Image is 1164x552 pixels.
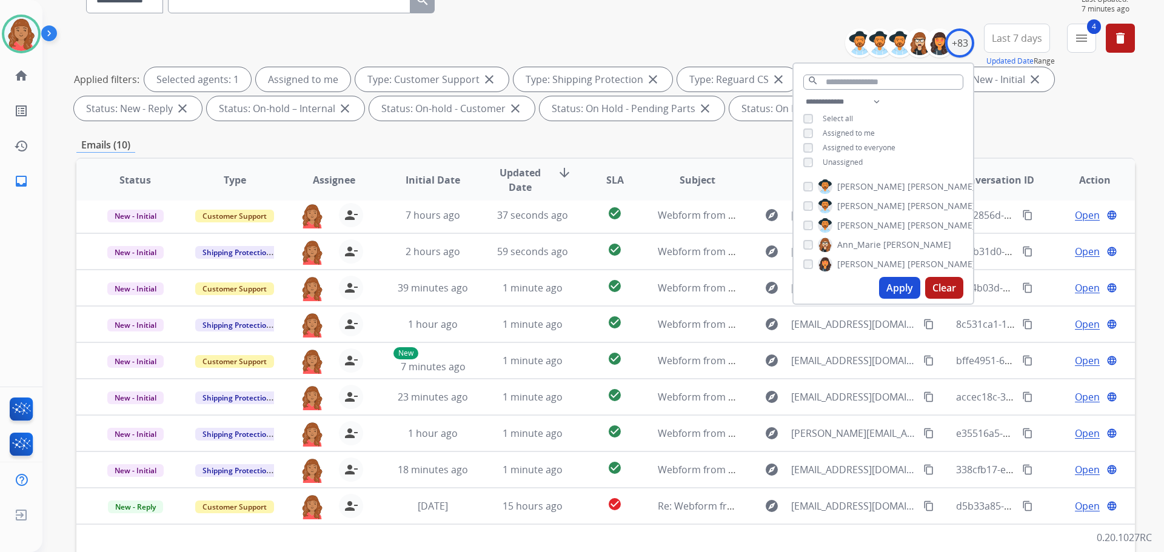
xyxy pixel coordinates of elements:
[14,104,28,118] mat-icon: list_alt
[658,354,932,367] span: Webform from [EMAIL_ADDRESS][DOMAIN_NAME] on [DATE]
[503,499,563,513] span: 15 hours ago
[1028,72,1042,87] mat-icon: close
[956,427,1147,440] span: e35516a5-11e6-4b8e-9d0d-7b1ebb64b058
[1022,282,1033,293] mat-icon: content_copy
[837,258,905,270] span: [PERSON_NAME]
[369,96,535,121] div: Status: On-hold - Customer
[823,113,853,124] span: Select all
[107,210,164,222] span: New - Initial
[344,390,358,404] mat-icon: person_remove
[557,165,572,180] mat-icon: arrow_downward
[14,174,28,188] mat-icon: inbox
[195,391,278,404] span: Shipping Protection
[1022,246,1033,257] mat-icon: content_copy
[503,390,563,404] span: 1 minute ago
[1082,4,1135,14] span: 7 minutes ago
[607,424,622,439] mat-icon: check_circle
[300,385,324,410] img: agent-avatar
[658,281,932,294] span: Webform from [EMAIL_ADDRESS][DOMAIN_NAME] on [DATE]
[1106,319,1117,330] mat-icon: language
[1113,31,1128,45] mat-icon: delete
[607,206,622,221] mat-icon: check_circle
[791,281,916,295] span: [EMAIL_ADDRESS][DOMAIN_NAME]
[908,181,975,193] span: [PERSON_NAME]
[764,208,779,222] mat-icon: explore
[406,173,460,187] span: Initial Date
[764,462,779,477] mat-icon: explore
[908,200,975,212] span: [PERSON_NAME]
[503,463,563,476] span: 1 minute ago
[658,499,949,513] span: Re: Webform from [EMAIL_ADDRESS][DOMAIN_NAME] on [DATE]
[418,499,448,513] span: [DATE]
[658,427,1083,440] span: Webform from [PERSON_NAME][EMAIL_ADDRESS][PERSON_NAME][DOMAIN_NAME] on [DATE]
[1022,500,1033,511] mat-icon: content_copy
[497,208,568,222] span: 37 seconds ago
[1075,244,1100,259] span: Open
[606,173,624,187] span: SLA
[771,72,786,87] mat-icon: close
[646,72,660,87] mat-icon: close
[923,464,934,475] mat-icon: content_copy
[195,210,274,222] span: Customer Support
[607,279,622,293] mat-icon: check_circle
[986,56,1055,66] span: Range
[956,499,1132,513] span: d5b33a85-c53c-4dfe-8f23-af71fad1137f
[224,173,246,187] span: Type
[1106,500,1117,511] mat-icon: language
[957,173,1034,187] span: Conversation ID
[764,499,779,513] mat-icon: explore
[1106,355,1117,366] mat-icon: language
[344,353,358,368] mat-icon: person_remove
[764,390,779,404] mat-icon: explore
[344,281,358,295] mat-icon: person_remove
[945,28,974,58] div: +83
[107,282,164,295] span: New - Initial
[540,96,724,121] div: Status: On Hold - Pending Parts
[398,281,468,294] span: 39 minutes ago
[956,463,1133,476] span: 338cfb17-e4ce-40ac-97af-0e1ff3023b14
[108,500,163,513] span: New - Reply
[74,96,202,121] div: Status: New - Reply
[986,56,1034,66] button: Updated Date
[1075,462,1100,477] span: Open
[300,457,324,483] img: agent-avatar
[658,245,932,258] span: Webform from [EMAIL_ADDRESS][DOMAIN_NAME] on [DATE]
[923,391,934,402] mat-icon: content_copy
[406,245,460,258] span: 2 hours ago
[1022,319,1033,330] mat-icon: content_copy
[1075,390,1100,404] span: Open
[1074,31,1089,45] mat-icon: menu
[14,139,28,153] mat-icon: history
[401,360,466,373] span: 7 minutes ago
[408,427,458,440] span: 1 hour ago
[791,208,916,222] span: [EMAIL_ADDRESS][DOMAIN_NAME]
[503,318,563,331] span: 1 minute ago
[764,317,779,331] mat-icon: explore
[837,239,881,251] span: Ann_Marie
[1106,246,1117,257] mat-icon: language
[956,390,1135,404] span: accec18c-3d3f-4ef8-abce-f5a42ed7611d
[658,318,932,331] span: Webform from [EMAIL_ADDRESS][DOMAIN_NAME] on [DATE]
[144,67,251,91] div: Selected agents: 1
[300,203,324,228] img: agent-avatar
[195,355,274,368] span: Customer Support
[680,173,715,187] span: Subject
[1106,391,1117,402] mat-icon: language
[791,390,916,404] span: [EMAIL_ADDRESS][DOMAIN_NAME]
[256,67,350,91] div: Assigned to me
[607,497,622,511] mat-icon: check_circle
[195,500,274,513] span: Customer Support
[764,353,779,368] mat-icon: explore
[908,258,975,270] span: [PERSON_NAME]
[956,318,1140,331] span: 8c531ca1-1282-4d12-a3db-fd08163b11f9
[408,318,458,331] span: 1 hour ago
[344,208,358,222] mat-icon: person_remove
[992,36,1042,41] span: Last 7 days
[508,101,523,116] mat-icon: close
[764,244,779,259] mat-icon: explore
[791,426,916,441] span: [PERSON_NAME][EMAIL_ADDRESS][PERSON_NAME][DOMAIN_NAME]
[791,244,916,259] span: [EMAIL_ADDRESS][DOMAIN_NAME]
[925,277,963,299] button: Clear
[908,219,975,231] span: [PERSON_NAME]
[482,72,497,87] mat-icon: close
